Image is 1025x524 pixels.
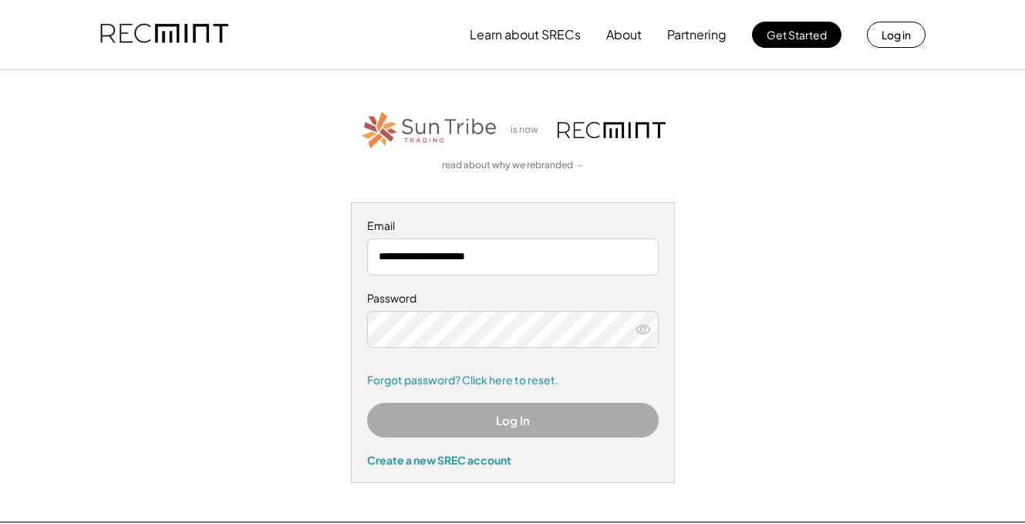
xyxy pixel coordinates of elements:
a: read about why we rebranded → [442,159,584,172]
button: Get Started [752,22,841,48]
button: Partnering [667,19,727,50]
button: Log In [367,403,659,438]
div: is now [507,123,550,137]
img: recmint-logotype%403x.png [558,122,666,138]
button: About [606,19,642,50]
div: Email [367,218,659,234]
button: Log in [867,22,926,48]
img: recmint-logotype%403x.png [100,8,228,61]
button: Learn about SRECs [470,19,581,50]
div: Create a new SREC account [367,453,659,467]
div: Password [367,291,659,306]
img: STT_Horizontal_Logo%2B-%2BColor.png [360,109,499,151]
a: Forgot password? Click here to reset. [367,373,659,388]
